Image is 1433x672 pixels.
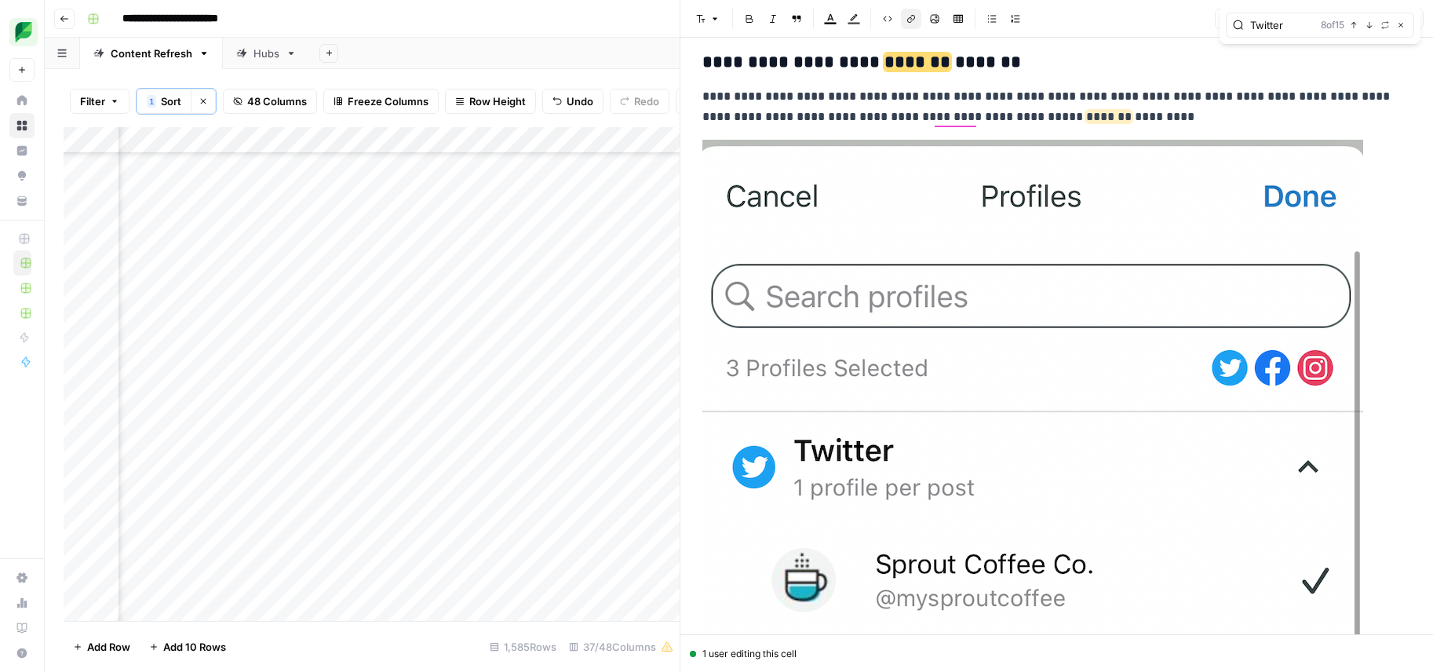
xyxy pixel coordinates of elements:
[223,38,310,69] a: Hubs
[9,88,35,113] a: Home
[1321,18,1344,32] span: 8 of 15
[80,38,223,69] a: Content Refresh
[9,113,35,138] a: Browse
[223,89,317,114] button: 48 Columns
[70,89,129,114] button: Filter
[469,93,526,109] span: Row Height
[563,634,680,659] div: 37/48 Columns
[9,188,35,214] a: Your Data
[9,565,35,590] a: Settings
[610,89,669,114] button: Redo
[161,93,181,109] span: Sort
[9,18,38,46] img: SproutSocial Logo
[323,89,439,114] button: Freeze Columns
[80,93,105,109] span: Filter
[64,634,140,659] button: Add Row
[9,641,35,666] button: Help + Support
[1215,9,1298,29] button: 3,346 words
[247,93,307,109] span: 48 Columns
[140,634,235,659] button: Add 10 Rows
[111,46,192,61] div: Content Refresh
[9,138,35,163] a: Insights
[9,615,35,641] a: Learning Hub
[9,163,35,188] a: Opportunities
[163,639,226,655] span: Add 10 Rows
[483,634,563,659] div: 1,585 Rows
[348,93,428,109] span: Freeze Columns
[137,89,191,114] button: 1Sort
[542,89,603,114] button: Undo
[87,639,130,655] span: Add Row
[445,89,536,114] button: Row Height
[567,93,593,109] span: Undo
[634,93,659,109] span: Redo
[253,46,279,61] div: Hubs
[9,13,35,52] button: Workspace: SproutSocial
[1250,17,1314,33] input: Search
[9,590,35,615] a: Usage
[147,95,156,108] div: 1
[149,95,154,108] span: 1
[690,647,1424,661] div: 1 user editing this cell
